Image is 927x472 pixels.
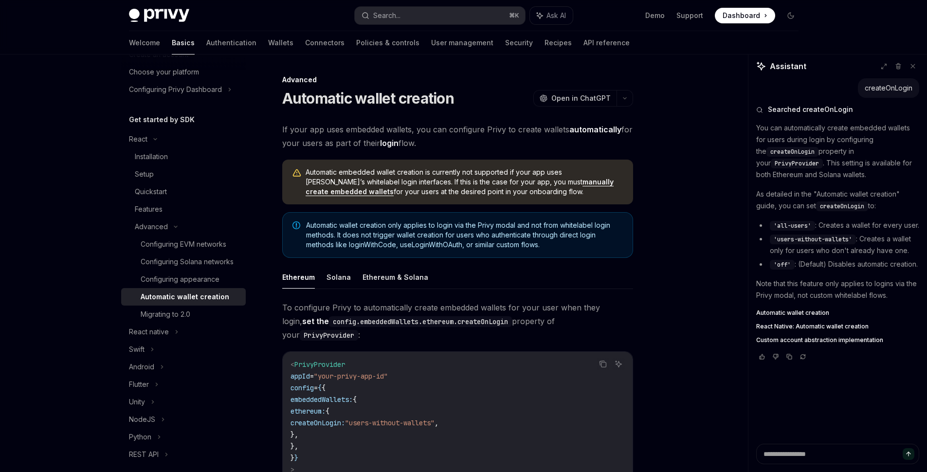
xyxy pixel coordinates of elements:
div: Quickstart [135,186,167,198]
span: = [310,372,314,381]
span: Automatic wallet creation [756,309,829,317]
div: Advanced [135,221,168,233]
div: Choose your platform [129,66,199,78]
span: Searched createOnLogin [768,105,853,114]
a: Setup [121,165,246,183]
svg: Warning [292,168,302,178]
span: createOnLogin [770,148,815,156]
span: }, [291,430,298,439]
div: React native [129,326,169,338]
a: Basics [172,31,195,54]
a: API reference [583,31,630,54]
a: Security [505,31,533,54]
h1: Automatic wallet creation [282,90,454,107]
div: Configuring EVM networks [141,238,226,250]
div: REST API [129,449,159,460]
a: Custom account abstraction implementation [756,336,919,344]
span: 'users-without-wallets' [774,236,852,243]
span: createOnLogin [820,202,864,210]
div: Flutter [129,379,149,390]
div: React [129,133,147,145]
span: } [294,454,298,462]
span: 'off' [774,261,791,269]
div: Migrating to 2.0 [141,309,190,320]
div: Configuring Solana networks [141,256,234,268]
div: Configuring appearance [141,273,219,285]
span: "users-without-wallets" [345,418,435,427]
div: Setup [135,168,154,180]
span: { [353,395,357,404]
img: dark logo [129,9,189,22]
a: Support [676,11,703,20]
span: ⌘ K [509,12,519,19]
span: PrivyProvider [775,160,819,167]
a: Migrating to 2.0 [121,306,246,323]
p: As detailed in the "Automatic wallet creation" guide, you can set to: [756,188,919,212]
span: = [314,383,318,392]
a: Demo [645,11,665,20]
div: Automatic wallet creation [141,291,229,303]
span: } [291,454,294,462]
span: Custom account abstraction implementation [756,336,883,344]
div: Swift [129,344,145,355]
a: Welcome [129,31,160,54]
a: Automatic wallet creation [121,288,246,306]
div: Unity [129,396,145,408]
div: Configuring Privy Dashboard [129,84,222,95]
span: Automatic wallet creation only applies to login via the Privy modal and not from whitelabel login... [306,220,623,250]
a: Installation [121,148,246,165]
a: Quickstart [121,183,246,200]
button: Ethereum [282,266,315,289]
span: { [326,407,329,416]
a: React Native: Automatic wallet creation [756,323,919,330]
span: Automatic embedded wallet creation is currently not supported if your app uses [PERSON_NAME]’s wh... [306,167,623,197]
code: PrivyProvider [300,330,358,341]
span: PrivyProvider [294,360,345,369]
button: Ask AI [612,358,625,370]
div: NodeJS [129,414,155,425]
div: Advanced [282,75,633,85]
a: Features [121,200,246,218]
span: "your-privy-app-id" [314,372,388,381]
a: Configuring appearance [121,271,246,288]
span: appId [291,372,310,381]
a: Recipes [545,31,572,54]
strong: set the [302,316,512,326]
li: : (Default) Disables automatic creation. [756,258,919,270]
div: Features [135,203,163,215]
a: Policies & controls [356,31,419,54]
button: Toggle dark mode [783,8,799,23]
span: config [291,383,314,392]
span: }, [291,442,298,451]
p: Note that this feature only applies to logins via the Privy modal, not custom whitelabel flows. [756,278,919,301]
a: Dashboard [715,8,775,23]
a: Choose your platform [121,63,246,81]
a: Configuring Solana networks [121,253,246,271]
button: Ask AI [530,7,573,24]
a: Automatic wallet creation [756,309,919,317]
strong: automatically [569,125,621,134]
code: config.embeddedWallets.ethereum.createOnLogin [329,316,512,327]
span: Assistant [770,60,806,72]
span: To configure Privy to automatically create embedded wallets for your user when they login, proper... [282,301,633,342]
span: createOnLogin: [291,418,345,427]
p: You can automatically create embedded wallets for users during login by configuring the property ... [756,122,919,181]
a: User management [431,31,493,54]
button: Send message [903,448,914,460]
a: Connectors [305,31,345,54]
li: : Creates a wallet only for users who don't already have one. [756,233,919,256]
div: Python [129,431,151,443]
svg: Note [292,221,300,229]
li: : Creates a wallet for every user. [756,219,919,231]
span: , [435,418,438,427]
div: Android [129,361,154,373]
button: Solana [327,266,351,289]
span: Open in ChatGPT [551,93,611,103]
button: Search...⌘K [355,7,525,24]
span: React Native: Automatic wallet creation [756,323,869,330]
button: Ethereum & Solana [363,266,428,289]
button: Copy the contents from the code block [597,358,609,370]
span: 'all-users' [774,222,811,230]
span: embeddedWallets: [291,395,353,404]
span: { [318,383,322,392]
